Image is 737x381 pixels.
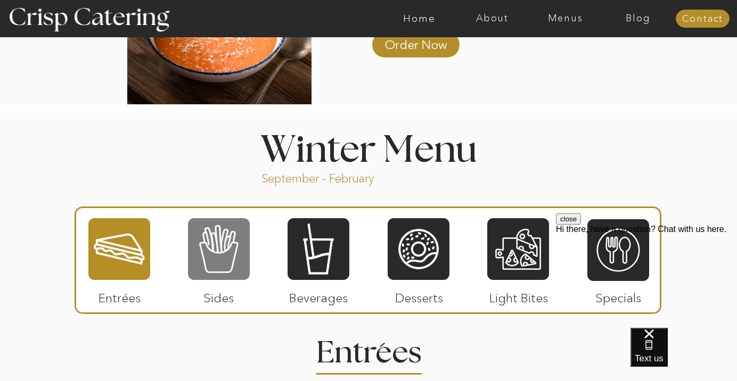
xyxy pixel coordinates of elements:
[383,13,456,24] a: Home
[602,13,675,24] a: Blog
[283,280,354,311] p: Beverages
[261,171,408,183] p: September - February
[220,132,517,163] h1: Winter Menu
[383,280,454,311] p: Desserts
[316,338,421,359] h2: Entrees
[483,280,554,311] p: Light Bites
[84,280,155,311] p: Entrées
[630,328,737,381] iframe: podium webchat widget bubble
[676,14,730,24] a: Contact
[456,13,529,24] a: About
[556,213,737,341] iframe: podium webchat widget prompt
[183,280,254,311] p: Sides
[529,13,602,24] a: Menus
[380,27,451,57] a: Order Now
